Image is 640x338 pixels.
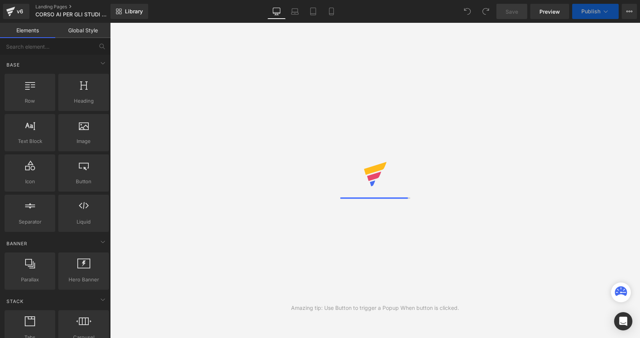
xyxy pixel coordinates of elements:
span: Row [7,97,53,105]
span: Stack [6,298,24,305]
span: Text Block [7,137,53,145]
span: Preview [539,8,560,16]
a: Preview [530,4,569,19]
a: Desktop [267,4,286,19]
a: Global Style [55,23,110,38]
a: Tablet [304,4,322,19]
button: Publish [572,4,619,19]
a: Laptop [286,4,304,19]
span: Save [506,8,518,16]
div: v6 [15,6,25,16]
button: Undo [460,4,475,19]
span: Button [61,178,107,186]
span: Liquid [61,218,107,226]
span: Hero Banner [61,276,107,284]
span: Library [125,8,143,15]
a: Mobile [322,4,341,19]
span: Parallax [7,276,53,284]
a: v6 [3,4,29,19]
a: Landing Pages [35,4,123,10]
div: Amazing tip: Use Button to trigger a Popup When button is clicked. [291,304,459,312]
button: More [622,4,637,19]
span: Icon [7,178,53,186]
a: New Library [110,4,148,19]
button: Redo [478,4,493,19]
span: Image [61,137,107,145]
div: Open Intercom Messenger [614,312,632,330]
span: Banner [6,240,28,247]
span: Publish [581,8,600,14]
span: Heading [61,97,107,105]
span: CORSO AI PER GLI STUDI DI CONSULENZA DEL LAVORO [35,11,109,17]
span: Base [6,61,21,68]
span: Separator [7,218,53,226]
